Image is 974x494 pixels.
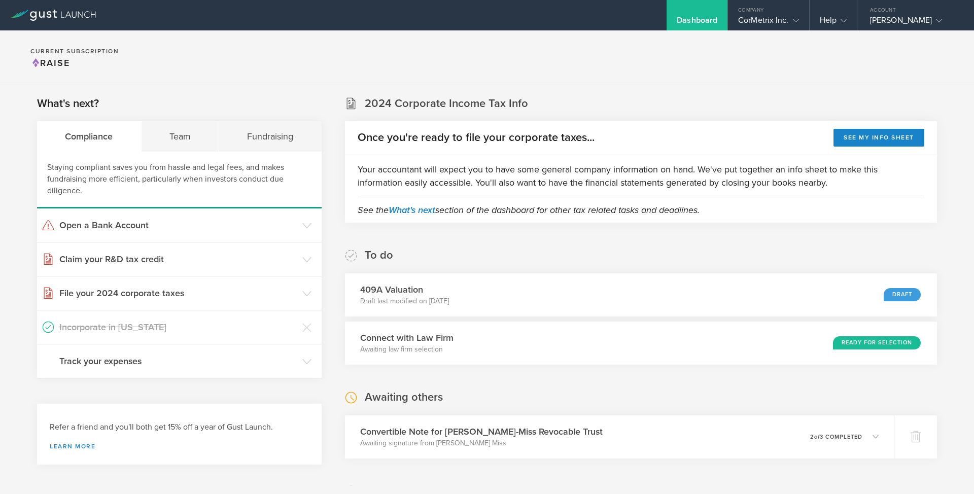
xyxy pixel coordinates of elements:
[30,48,119,54] h2: Current Subscription
[365,248,393,263] h2: To do
[50,443,309,449] a: Learn more
[358,163,924,189] p: Your accountant will expect you to have some general company information on hand. We've put toget...
[360,438,603,448] p: Awaiting signature from [PERSON_NAME] Miss
[59,219,297,232] h3: Open a Bank Account
[358,130,595,145] h2: Once you're ready to file your corporate taxes...
[59,287,297,300] h3: File your 2024 corporate taxes
[389,204,435,216] a: What's next
[360,425,603,438] h3: Convertible Note for [PERSON_NAME]-Miss Revocable Trust
[219,121,322,152] div: Fundraising
[884,288,921,301] div: Draft
[814,434,820,440] em: of
[365,96,528,111] h2: 2024 Corporate Income Tax Info
[50,421,309,433] h3: Refer a friend and you'll both get 15% off a year of Gust Launch.
[37,152,322,208] div: Staying compliant saves you from hassle and legal fees, and makes fundraising more efficient, par...
[810,434,862,440] p: 2 3 completed
[59,355,297,368] h3: Track your expenses
[30,57,70,68] span: Raise
[360,296,449,306] p: Draft last modified on [DATE]
[833,129,924,147] button: See my info sheet
[59,321,297,334] h3: Incorporate in [US_STATE]
[820,15,847,30] div: Help
[37,121,142,152] div: Compliance
[833,336,921,349] div: Ready for Selection
[360,283,449,296] h3: 409A Valuation
[870,15,956,30] div: [PERSON_NAME]
[358,204,700,216] em: See the section of the dashboard for other tax related tasks and deadlines.
[345,273,937,316] div: 409A ValuationDraft last modified on [DATE]Draft
[365,390,443,405] h2: Awaiting others
[360,331,454,344] h3: Connect with Law Firm
[37,96,99,111] h2: What's next?
[360,344,454,355] p: Awaiting law firm selection
[345,322,937,365] div: Connect with Law FirmAwaiting law firm selectionReady for Selection
[677,15,717,30] div: Dashboard
[59,253,297,266] h3: Claim your R&D tax credit
[738,15,798,30] div: CorMetrix Inc.
[142,121,220,152] div: Team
